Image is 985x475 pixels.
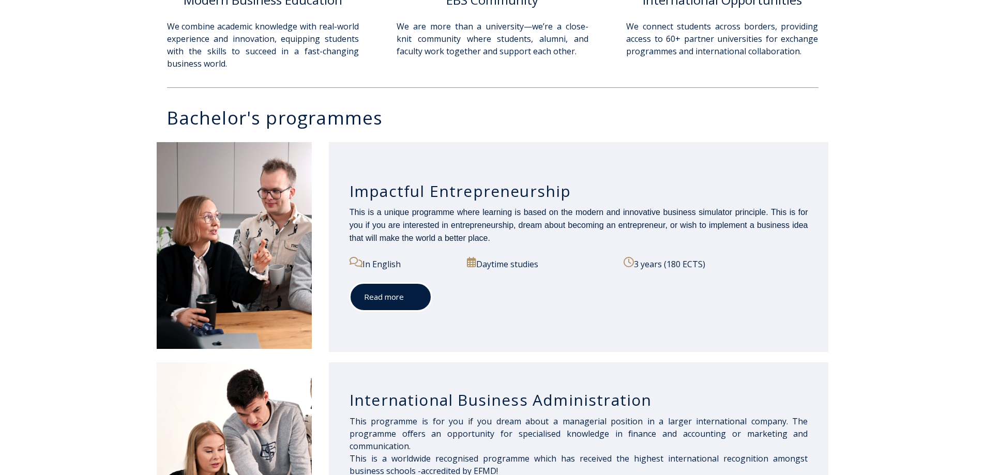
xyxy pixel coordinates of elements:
[157,142,312,349] img: Impactful Entrepreneurship
[350,181,808,201] h3: Impactful Entrepreneurship
[167,21,359,69] span: We combine academic knowledge with real-world experience and innovation, equipping students with ...
[350,283,432,311] a: Read more
[350,208,808,242] span: This is a unique programme where learning is based on the modern and innovative business simulato...
[397,20,588,70] p: We are more than a university—we’re a close-knit community where students, alumni, and faculty wo...
[624,257,808,270] p: 3 years (180 ECTS)
[350,257,456,270] p: In English
[467,257,612,270] p: Daytime studies
[626,20,818,57] p: We connect students across borders, providing access to 60+ partner universities for exchange pro...
[350,390,808,410] h3: International Business Administration
[167,109,829,127] h3: Bachelor's programmes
